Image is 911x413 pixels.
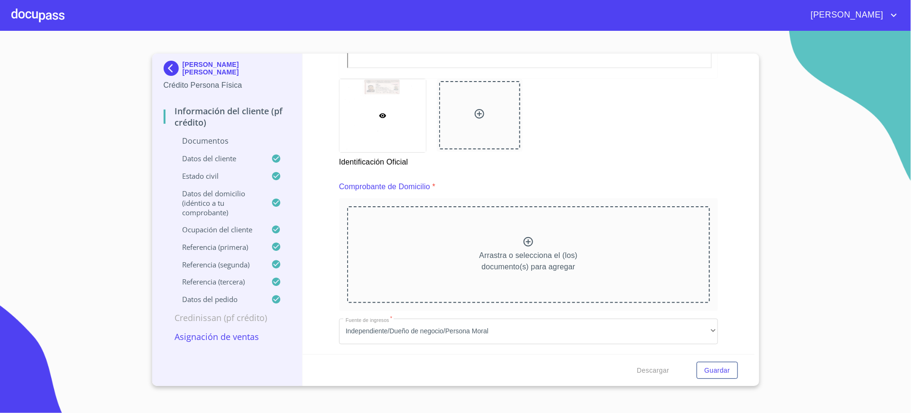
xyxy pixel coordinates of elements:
p: Referencia (segunda) [164,260,272,269]
p: Credinissan (PF crédito) [164,312,291,323]
div: Independiente/Dueño de negocio/Persona Moral [339,319,718,344]
p: Datos del domicilio (idéntico a tu comprobante) [164,189,272,217]
p: Información del cliente (PF crédito) [164,105,291,128]
p: [PERSON_NAME] [PERSON_NAME] [183,61,291,76]
button: Guardar [697,362,737,379]
p: Crédito Persona Física [164,80,291,91]
p: Referencia (primera) [164,242,272,252]
p: Referencia (tercera) [164,277,272,286]
div: [PERSON_NAME] [PERSON_NAME] [164,61,291,80]
p: Datos del pedido [164,294,272,304]
p: Ocupación del Cliente [164,225,272,234]
p: Datos del cliente [164,154,272,163]
span: Descargar [637,365,669,376]
p: Arrastra o selecciona el (los) documento(s) para agregar [479,250,578,273]
button: account of current user [804,8,900,23]
p: Estado Civil [164,171,272,181]
img: Docupass spot blue [164,61,183,76]
p: Documentos [164,136,291,146]
p: Comprobante de Domicilio [339,181,430,193]
p: Identificación Oficial [339,153,425,168]
button: Descargar [633,362,673,379]
span: Guardar [704,365,730,376]
p: Asignación de Ventas [164,331,291,342]
span: [PERSON_NAME] [804,8,888,23]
